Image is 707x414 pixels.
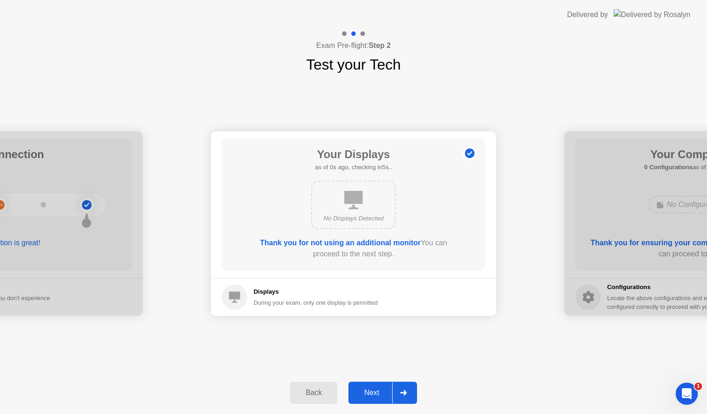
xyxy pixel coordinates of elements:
[290,382,337,404] button: Back
[316,40,391,51] h4: Exam Pre-flight:
[351,389,392,397] div: Next
[293,389,335,397] div: Back
[254,287,378,296] h5: Displays
[348,382,417,404] button: Next
[315,163,392,172] h5: as of 0s ago, checking in5s..
[315,146,392,163] h1: Your Displays
[306,53,401,76] h1: Test your Tech
[369,41,391,49] b: Step 2
[254,298,378,307] div: During your exam, only one display is permitted
[260,239,421,247] b: Thank you for not using an additional monitor
[567,9,608,20] div: Delivered by
[248,237,459,260] div: You can proceed to the next step.
[695,383,702,390] span: 1
[319,214,388,223] div: No Displays Detected
[614,9,690,20] img: Delivered by Rosalyn
[676,383,698,405] iframe: Intercom live chat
